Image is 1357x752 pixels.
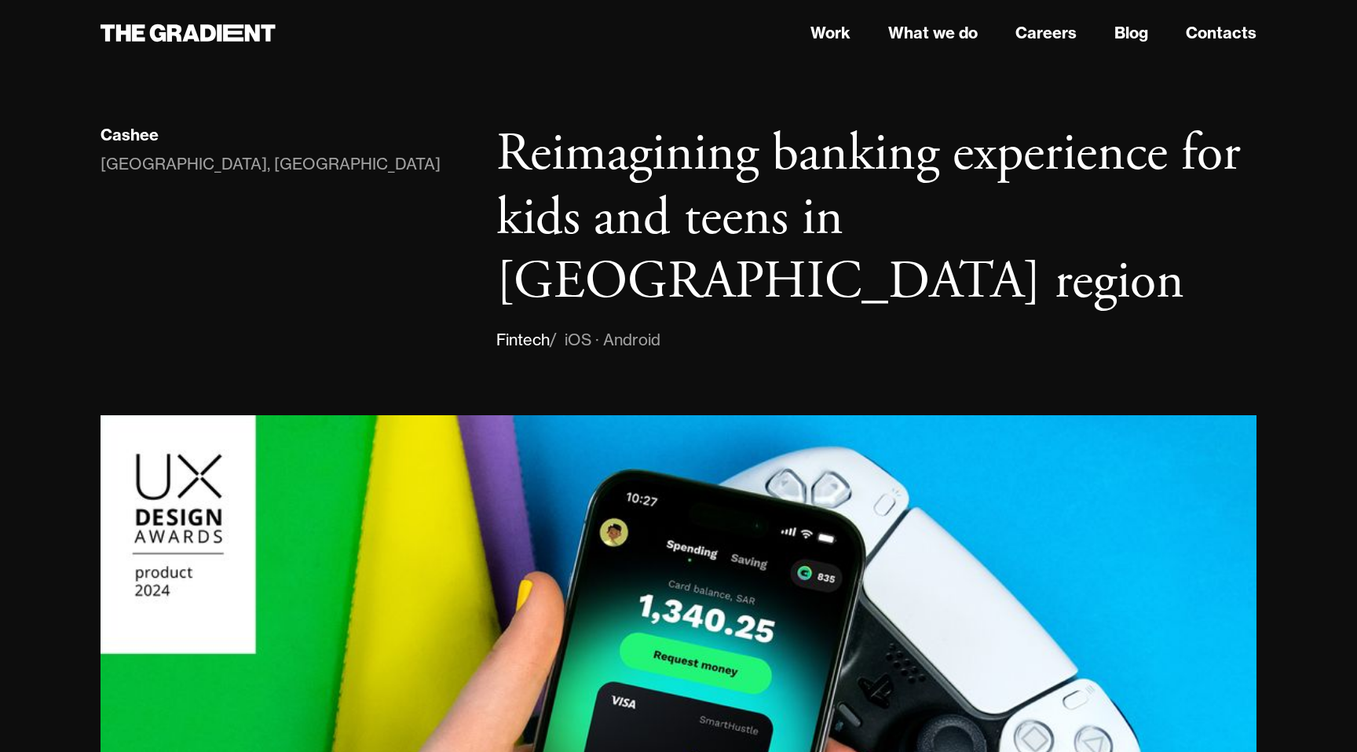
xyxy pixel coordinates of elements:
div: Fintech [496,327,550,352]
a: What we do [888,21,978,45]
h1: Reimagining banking experience for kids and teens in [GEOGRAPHIC_DATA] region [496,122,1256,315]
a: Blog [1114,21,1148,45]
a: Careers [1015,21,1077,45]
a: Contacts [1186,21,1256,45]
a: Work [810,21,850,45]
div: [GEOGRAPHIC_DATA], [GEOGRAPHIC_DATA] [101,151,441,177]
div: Cashee [101,125,159,145]
div: / iOS · Android [550,327,660,352]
